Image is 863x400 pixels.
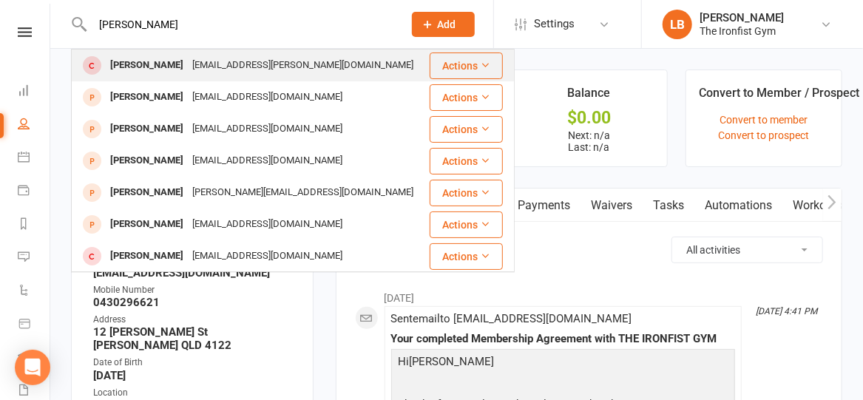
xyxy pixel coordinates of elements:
[643,189,695,223] a: Tasks
[106,55,188,76] div: [PERSON_NAME]
[720,114,808,126] a: Convert to member
[106,245,188,267] div: [PERSON_NAME]
[412,12,475,37] button: Add
[18,142,51,175] a: Calendar
[399,355,410,368] span: Hi
[106,214,188,235] div: [PERSON_NAME]
[524,129,653,153] p: Next: n/a Last: n/a
[18,175,51,209] a: Payments
[188,245,347,267] div: [EMAIL_ADDRESS][DOMAIN_NAME]
[430,180,503,206] button: Actions
[93,325,294,352] strong: 12 [PERSON_NAME] St [PERSON_NAME] QLD 4122
[438,18,456,30] span: Add
[188,118,347,140] div: [EMAIL_ADDRESS][DOMAIN_NAME]
[700,84,860,110] div: Convert to Member / Prospect
[18,308,51,342] a: Product Sales
[524,110,653,126] div: $0.00
[695,189,783,223] a: Automations
[106,150,188,172] div: [PERSON_NAME]
[93,283,294,297] div: Mobile Number
[391,333,735,345] div: Your completed Membership Agreement with THE IRONFIST GYM
[15,350,50,385] div: Open Intercom Messenger
[783,189,853,223] a: Workouts
[188,55,418,76] div: [EMAIL_ADDRESS][PERSON_NAME][DOMAIN_NAME]
[93,313,294,327] div: Address
[93,386,294,400] div: Location
[430,84,503,111] button: Actions
[188,150,347,172] div: [EMAIL_ADDRESS][DOMAIN_NAME]
[430,52,503,79] button: Actions
[93,369,294,382] strong: [DATE]
[88,14,393,35] input: Search...
[508,189,581,223] a: Payments
[18,209,51,242] a: Reports
[718,129,809,141] a: Convert to prospect
[700,24,784,38] div: The Ironfist Gym
[581,189,643,223] a: Waivers
[188,87,347,108] div: [EMAIL_ADDRESS][DOMAIN_NAME]
[188,182,418,203] div: [PERSON_NAME][EMAIL_ADDRESS][DOMAIN_NAME]
[93,296,294,309] strong: 0430296621
[18,75,51,109] a: Dashboard
[93,266,294,279] strong: [EMAIL_ADDRESS][DOMAIN_NAME]
[395,353,731,374] p: [PERSON_NAME]
[430,148,503,174] button: Actions
[355,237,823,260] h3: Activity
[391,312,632,325] span: Sent email to [EMAIL_ADDRESS][DOMAIN_NAME]
[355,282,823,306] li: [DATE]
[430,211,503,238] button: Actions
[106,182,188,203] div: [PERSON_NAME]
[18,109,51,142] a: People
[93,356,294,370] div: Date of Birth
[106,87,188,108] div: [PERSON_NAME]
[663,10,692,39] div: LB
[756,306,817,316] i: [DATE] 4:41 PM
[700,11,784,24] div: [PERSON_NAME]
[534,7,575,41] span: Settings
[430,116,503,143] button: Actions
[567,84,610,110] div: Balance
[430,243,503,270] button: Actions
[106,118,188,140] div: [PERSON_NAME]
[188,214,347,235] div: [EMAIL_ADDRESS][DOMAIN_NAME]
